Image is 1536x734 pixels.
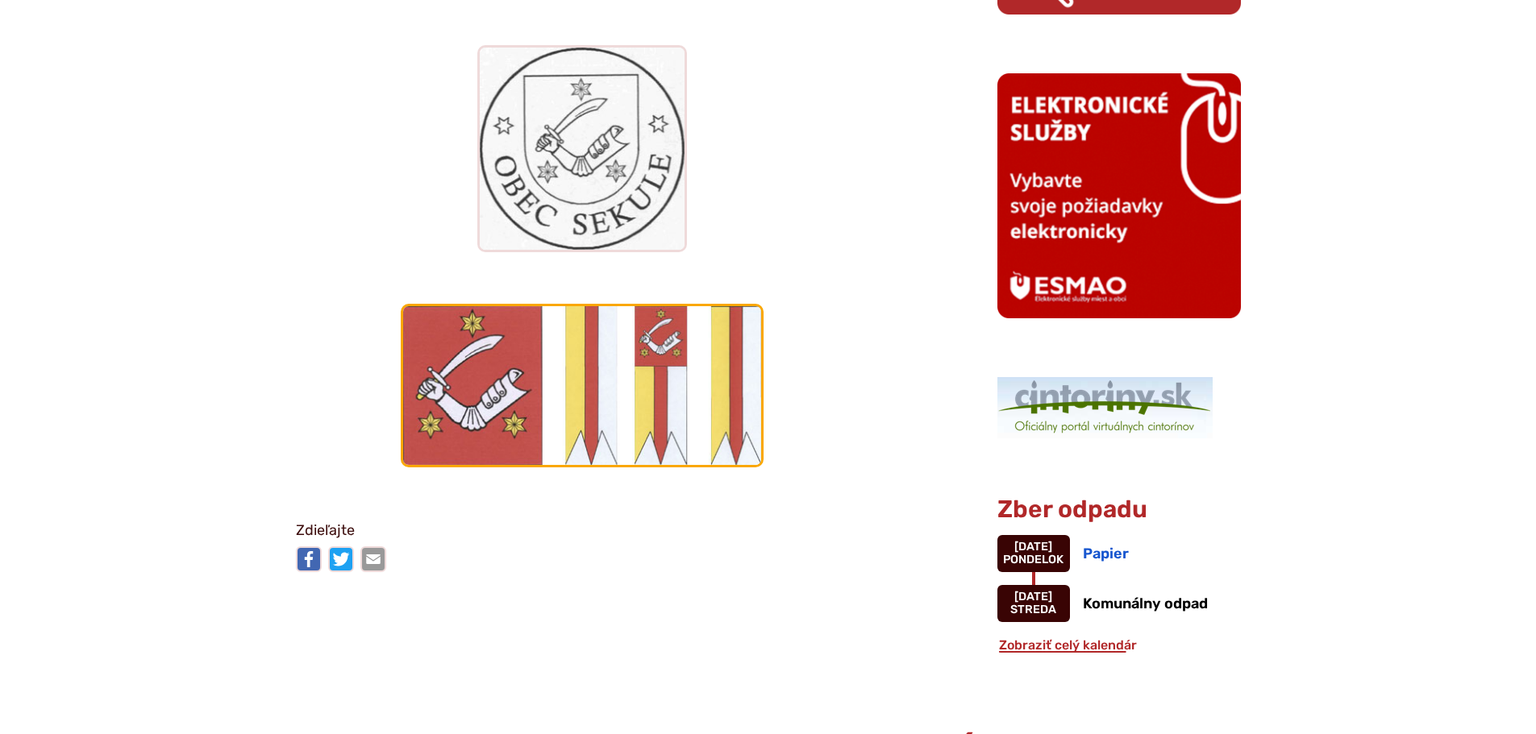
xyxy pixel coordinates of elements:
span: Komunálny odpad [1083,595,1208,612]
h3: Zber odpadu [997,496,1241,523]
p: Zdieľajte [296,519,868,543]
a: Zobraziť celý kalendár [997,637,1138,653]
img: esmao_sekule_b.png [997,73,1241,318]
img: Zdieľať na Facebooku [296,546,322,572]
a: Papier [DATE] pondelok [997,535,1241,572]
span: [DATE] [1014,540,1052,554]
img: Zdieľať na Twitteri [328,546,354,572]
span: streda [1010,603,1056,616]
span: [DATE] [1014,590,1052,603]
img: 1.png [997,377,1213,438]
img: Zdieľať e-mailom [360,546,386,572]
span: pondelok [1003,553,1064,566]
span: Papier [1083,545,1129,562]
a: Komunálny odpad [DATE] streda [997,585,1241,622]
